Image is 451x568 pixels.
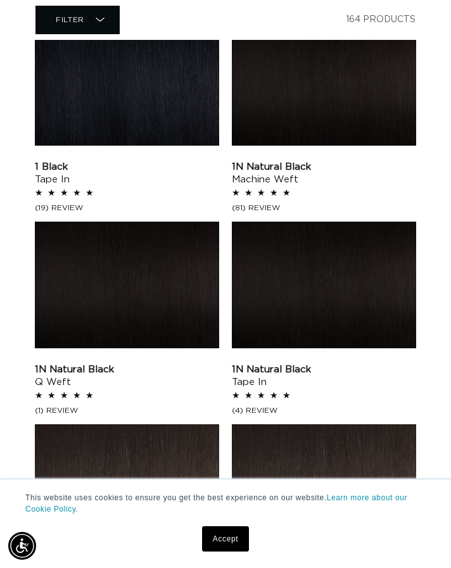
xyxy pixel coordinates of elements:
iframe: Chat Widget [388,507,451,568]
a: 1N Natural Black Tape In [232,363,416,389]
a: 1N Natural Black Machine Weft [232,161,416,186]
span: 164 products [346,16,416,25]
div: Accessibility Menu [8,532,36,560]
a: 1 Black Tape In [35,161,219,186]
summary: Filter [35,6,120,34]
a: Accept [202,526,249,552]
span: Filter [56,16,84,23]
p: This website uses cookies to ensure you get the best experience on our website. [25,492,426,515]
a: 1N Natural Black Q Weft [35,363,219,389]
